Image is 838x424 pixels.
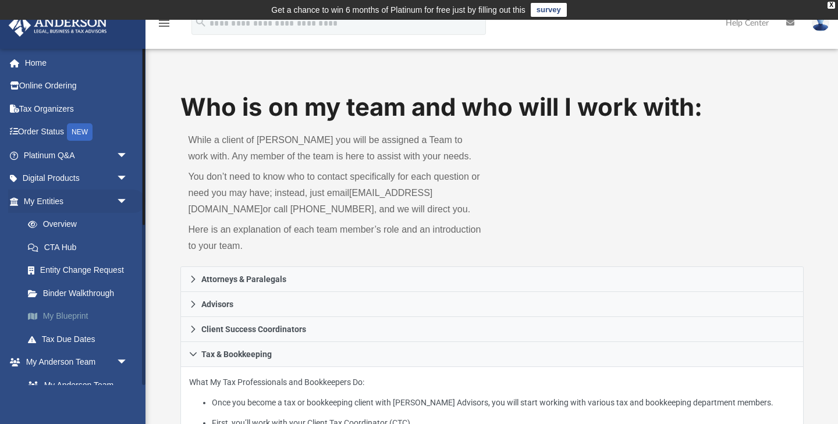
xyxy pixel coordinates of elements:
img: Anderson Advisors Platinum Portal [5,14,111,37]
a: Advisors [180,292,804,317]
span: arrow_drop_down [116,190,140,213]
a: Client Success Coordinators [180,317,804,342]
a: menu [157,22,171,30]
a: Tax Organizers [8,97,145,120]
div: Get a chance to win 6 months of Platinum for free just by filling out this [271,3,525,17]
a: Digital Productsarrow_drop_down [8,167,145,190]
p: While a client of [PERSON_NAME] you will be assigned a Team to work with. Any member of the team ... [189,132,484,165]
a: Binder Walkthrough [16,282,145,305]
span: Tax & Bookkeeping [201,350,272,358]
span: arrow_drop_down [116,144,140,168]
a: My Entitiesarrow_drop_down [8,190,145,213]
li: Once you become a tax or bookkeeping client with [PERSON_NAME] Advisors, you will start working w... [212,396,795,410]
a: My Anderson Team [16,373,134,397]
span: Advisors [201,300,233,308]
h1: Who is on my team and who will I work with: [180,90,804,124]
a: Attorneys & Paralegals [180,266,804,292]
i: search [194,16,207,28]
div: close [828,2,835,9]
span: Attorneys & Paralegals [201,275,286,283]
a: Order StatusNEW [8,120,145,144]
img: User Pic [812,15,829,31]
a: My Blueprint [16,305,145,328]
p: Here is an explanation of each team member’s role and an introduction to your team. [189,222,484,254]
a: Overview [16,213,145,236]
a: Online Ordering [8,74,145,98]
a: Home [8,51,145,74]
p: You don’t need to know who to contact specifically for each question or need you may have; instea... [189,169,484,218]
div: NEW [67,123,93,141]
a: CTA Hub [16,236,145,259]
a: Platinum Q&Aarrow_drop_down [8,144,145,167]
i: menu [157,16,171,30]
span: Client Success Coordinators [201,325,306,333]
span: arrow_drop_down [116,167,140,191]
a: survey [531,3,567,17]
a: My Anderson Teamarrow_drop_down [8,351,140,374]
a: Tax Due Dates [16,327,145,351]
a: Tax & Bookkeeping [180,342,804,367]
span: arrow_drop_down [116,351,140,375]
a: Entity Change Request [16,259,145,282]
